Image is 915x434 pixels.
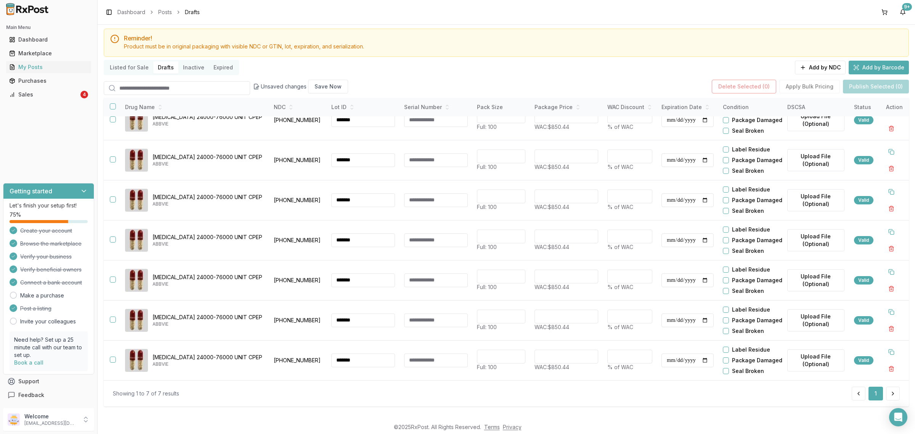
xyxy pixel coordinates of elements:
p: [MEDICAL_DATA] 24000-76000 UNIT CPEP [152,193,263,201]
div: Valid [854,356,873,365]
p: Welcome [24,413,77,420]
span: Full: 100 [477,284,497,290]
p: [PHONE_NUMBER] [274,196,322,204]
a: My Posts [6,60,91,74]
div: WAC Discount [607,103,652,111]
button: Delete [884,362,898,376]
button: Marketplace [3,47,94,59]
img: Creon 24000-76000 UNIT CPEP [125,149,148,172]
span: Full: 100 [477,324,497,330]
img: Creon 24000-76000 UNIT CPEP [125,309,148,332]
p: [EMAIL_ADDRESS][DOMAIN_NAME] [24,420,77,426]
div: Valid [854,196,873,204]
label: Package Damaged [732,116,782,124]
label: Seal Broken [732,287,764,295]
span: WAC: $850.44 [535,164,569,170]
label: Label Residue [732,226,770,233]
span: WAC: $850.44 [535,284,569,290]
h5: Reminder! [124,35,902,41]
span: Post a listing [20,305,51,312]
button: Delete [884,162,898,175]
img: Creon 24000-76000 UNIT CPEP [125,269,148,292]
span: WAC: $850.44 [535,244,569,250]
a: Sales4 [6,88,91,101]
span: Verify beneficial owners [20,266,82,273]
span: WAC: $850.44 [535,364,569,370]
a: Dashboard [117,8,145,16]
span: Create your account [20,227,72,235]
label: Seal Broken [732,167,764,175]
th: Status [849,98,880,116]
label: Package Damaged [732,357,782,364]
a: Posts [158,8,172,16]
label: Package Damaged [732,236,782,244]
p: [PHONE_NUMBER] [274,236,322,244]
div: Unsaved changes [253,80,348,93]
a: Book a call [14,359,43,366]
img: Creon 24000-76000 UNIT CPEP [125,189,148,212]
button: Inactive [178,61,209,74]
span: % of WAC [607,284,633,290]
button: Feedback [3,388,94,402]
label: Seal Broken [732,327,764,335]
button: Delete [884,242,898,256]
span: Full: 100 [477,364,497,370]
img: Creon 24000-76000 UNIT CPEP [125,349,148,372]
p: [PHONE_NUMBER] [274,276,322,284]
button: Upload File (Optional) [787,309,844,331]
label: Label Residue [732,306,770,313]
p: ABBVIE [152,241,263,247]
label: Upload File (Optional) [787,189,844,211]
div: Showing 1 to 7 of 7 results [113,390,179,397]
div: Valid [854,276,873,285]
div: Package Price [535,103,598,111]
span: % of WAC [607,124,633,130]
button: Delete [884,122,898,135]
label: Label Residue [732,346,770,354]
div: Lot ID [331,103,395,111]
span: Full: 100 [477,124,497,130]
span: % of WAC [607,164,633,170]
button: Duplicate [884,185,898,199]
button: Sales4 [3,88,94,101]
button: Support [3,375,94,388]
label: Seal Broken [732,247,764,255]
p: [PHONE_NUMBER] [274,116,322,124]
p: [MEDICAL_DATA] 24000-76000 UNIT CPEP [152,233,263,241]
p: ABBVIE [152,281,263,287]
div: Valid [854,156,873,164]
label: Package Damaged [732,276,782,284]
label: Package Damaged [732,156,782,164]
span: WAC: $850.44 [535,204,569,210]
p: ABBVIE [152,201,263,207]
div: Expiration Date [661,103,714,111]
p: [MEDICAL_DATA] 24000-76000 UNIT CPEP [152,354,263,361]
span: % of WAC [607,204,633,210]
span: Browse the marketplace [20,240,82,248]
label: Seal Broken [732,207,764,215]
p: [MEDICAL_DATA] 24000-76000 UNIT CPEP [152,113,263,121]
th: Pack Size [472,98,530,116]
label: Package Damaged [732,317,782,324]
label: Label Residue [732,146,770,153]
a: Dashboard [6,33,91,47]
button: Drafts [153,61,178,74]
p: [MEDICAL_DATA] 24000-76000 UNIT CPEP [152,313,263,321]
span: Feedback [18,391,44,399]
p: ABBVIE [152,321,263,327]
button: Save Now [308,80,348,93]
p: [PHONE_NUMBER] [274,357,322,364]
div: Dashboard [9,36,88,43]
button: Duplicate [884,265,898,279]
span: Full: 100 [477,164,497,170]
img: Creon 24000-76000 UNIT CPEP [125,109,148,132]
button: Duplicate [884,225,898,239]
label: Seal Broken [732,367,764,375]
button: Duplicate [884,345,898,359]
button: Upload File (Optional) [787,349,844,371]
button: Dashboard [3,34,94,46]
button: Upload File (Optional) [787,149,844,171]
span: % of WAC [607,244,633,250]
label: Seal Broken [732,127,764,135]
button: Add by NDC [795,61,846,74]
